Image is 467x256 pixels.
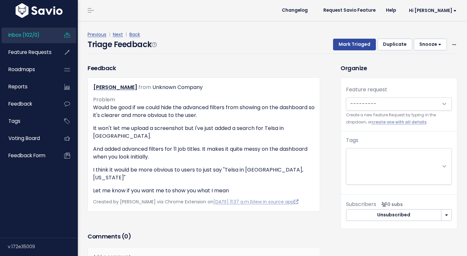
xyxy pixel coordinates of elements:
small: Create a new Feature Request by typing in the dropdown, or . [346,112,452,126]
a: Back [129,31,140,38]
span: <p><strong>Subscribers</strong><br><br> No subscribers yet<br> </p> [379,201,403,208]
p: I think it would be more obvious to users to just say "Telsa in [GEOGRAPHIC_DATA], [US_STATE]" [93,166,315,182]
a: [PERSON_NAME] [93,83,137,91]
label: Feature request [346,86,387,94]
h3: Organize [341,64,457,72]
a: Tags [2,114,54,129]
a: [DATE] 11:37 a.m. [213,198,250,205]
label: Tags [346,136,358,144]
span: Feedback form [8,152,45,159]
button: Duplicate [377,39,412,50]
span: Created by [PERSON_NAME] via Chrome Extension on | [93,198,298,205]
button: Mark Triaged [333,39,376,50]
span: Voting Board [8,135,40,142]
a: create one with all details [371,120,426,125]
span: Feedback [8,100,32,107]
span: | [108,31,112,38]
div: v.172e35009 [8,238,78,255]
a: Reports [2,79,54,94]
a: Feature Requests [2,45,54,60]
p: Would be good if we could hide the advanced filters from showing on the dashboard so it's clearer... [93,104,315,119]
a: Voting Board [2,131,54,146]
h3: Feedback [88,64,116,72]
p: And added advanced filters for 11 job titles. It makes it quite messy on the dashboard when you l... [93,145,315,161]
a: Feedback [2,96,54,111]
span: Subscribers [346,200,376,208]
p: It won't let me upload a screenshot but I've just added a search for Telsa in [GEOGRAPHIC_DATA]. [93,124,315,140]
span: Tags [8,118,20,124]
img: logo-white.9d6f32f41409.svg [14,3,64,18]
a: Help [381,6,401,15]
a: Previous [88,31,106,38]
p: Let me know if you want me to show you what I mean [93,187,315,195]
span: | [124,31,128,38]
span: Roadmaps [8,66,35,73]
a: Request Savio Feature [318,6,381,15]
span: from [138,83,151,91]
span: Changelog [282,8,308,13]
h3: Comments ( ) [88,232,320,241]
span: Problem [93,96,115,103]
span: 0 [124,232,128,240]
h4: Triage Feedback [88,39,156,50]
div: Unknown Company [152,83,203,92]
span: Hi [PERSON_NAME] [409,8,457,13]
a: Inbox (102/0) [2,28,54,43]
span: Reports [8,83,28,90]
a: Roadmaps [2,62,54,77]
span: Inbox (102/0) [8,32,40,38]
a: Next [113,31,123,38]
a: Hi [PERSON_NAME] [401,6,462,16]
a: View in source app [251,198,298,205]
button: Snooze [414,39,447,50]
button: Unsubscribed [346,209,441,221]
span: Feature Requests [8,49,52,56]
a: Feedback form [2,148,54,163]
